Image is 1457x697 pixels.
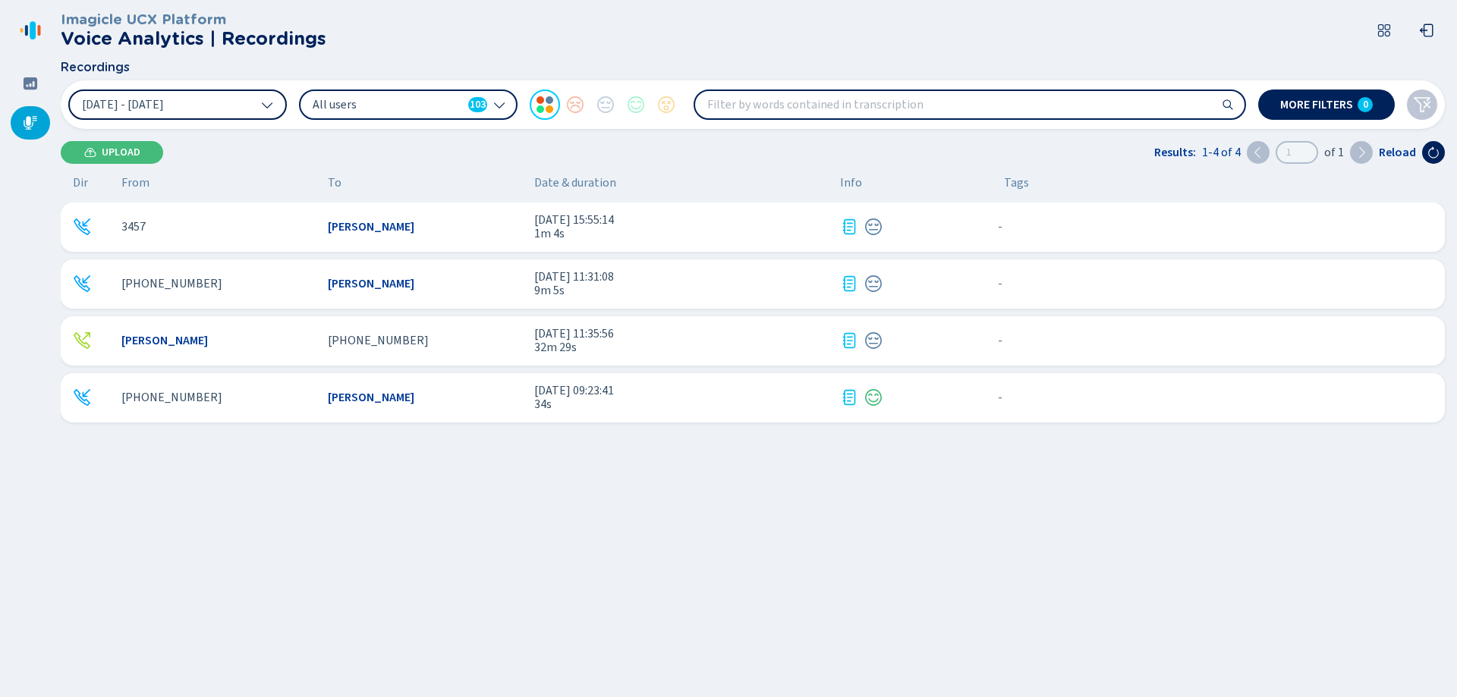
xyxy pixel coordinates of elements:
span: [PHONE_NUMBER] [121,391,222,404]
svg: chevron-down [261,99,273,111]
span: From [121,176,149,190]
span: [PHONE_NUMBER] [328,334,429,347]
svg: box-arrow-left [1419,23,1434,38]
div: Outgoing call [73,331,91,350]
span: Results: [1154,146,1196,159]
button: Previous page [1247,141,1270,164]
svg: telephone-inbound [73,388,91,407]
svg: icon-emoji-smile [864,388,883,407]
svg: telephone-inbound [73,275,91,293]
button: Reload the current page [1422,141,1445,164]
span: [DATE] 09:23:41 [534,384,828,397]
svg: chevron-right [1355,146,1367,159]
svg: icon-emoji-neutral [864,331,883,350]
svg: journal-text [840,388,858,407]
span: [PERSON_NAME] [328,391,414,404]
svg: dashboard-filled [23,76,38,91]
span: Upload [102,146,140,159]
span: 1-4 of 4 [1202,146,1241,159]
span: No tags assigned [998,334,1002,347]
span: 34s [534,397,828,411]
svg: journal-text [840,218,858,236]
span: Reload [1379,146,1416,159]
span: More filters [1280,99,1353,111]
h3: Imagicle UCX Platform [61,11,326,28]
svg: cloud-upload [84,146,96,159]
span: [DATE] - [DATE] [82,99,164,111]
svg: telephone-inbound [73,218,91,236]
span: [PERSON_NAME] [328,277,414,290]
button: [DATE] - [DATE] [68,89,287,120]
span: Info [840,176,862,190]
svg: icon-emoji-neutral [864,218,883,236]
button: Next page [1350,141,1373,164]
svg: journal-text [840,275,858,293]
svg: arrow-clockwise [1427,146,1440,159]
button: Upload [61,141,163,164]
span: [DATE] 11:31:08 [534,270,828,284]
svg: chevron-left [1252,146,1264,159]
span: Dir [73,176,88,190]
svg: telephone-outbound [73,331,91,350]
svg: journal-text [840,331,858,350]
svg: funnel-disabled [1413,96,1431,114]
div: Positive sentiment [864,388,883,407]
div: Neutral sentiment [864,218,883,236]
span: [DATE] 11:35:56 [534,327,828,341]
span: of 1 [1324,146,1344,159]
div: Transcription available [840,275,858,293]
span: 32m 29s [534,341,828,354]
svg: mic-fill [23,115,38,130]
span: [DATE] 15:55:14 [534,213,828,227]
span: [PERSON_NAME] [121,334,208,347]
button: More filters0 [1258,89,1395,120]
span: 0 [1363,99,1368,111]
div: Dashboard [11,67,50,100]
span: Tags [1004,176,1029,190]
span: No tags assigned [998,220,1002,234]
div: Transcription available [840,218,858,236]
div: Transcription available [840,388,858,407]
span: 9m 5s [534,284,828,297]
span: 1m 4s [534,227,828,240]
svg: icon-emoji-neutral [864,275,883,293]
span: Date & duration [534,176,828,190]
h2: Voice Analytics | Recordings [61,28,326,49]
div: Incoming call [73,275,91,293]
span: No tags assigned [998,277,1002,290]
button: Clear filters [1407,89,1437,120]
span: All users [313,96,462,113]
span: 103 [470,97,486,112]
svg: search [1222,99,1234,111]
div: Neutral sentiment [864,331,883,350]
span: [PERSON_NAME] [328,220,414,234]
div: Incoming call [73,388,91,407]
div: Recordings [11,106,50,140]
div: Neutral sentiment [864,275,883,293]
span: [PHONE_NUMBER] [121,277,222,290]
div: Incoming call [73,218,91,236]
span: 3457 [121,220,146,234]
input: Filter by words contained in transcription [695,91,1245,118]
svg: chevron-down [493,99,505,111]
span: To [328,176,341,190]
div: Transcription available [840,331,858,350]
span: No tags assigned [998,391,1002,404]
span: Recordings [61,61,130,74]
